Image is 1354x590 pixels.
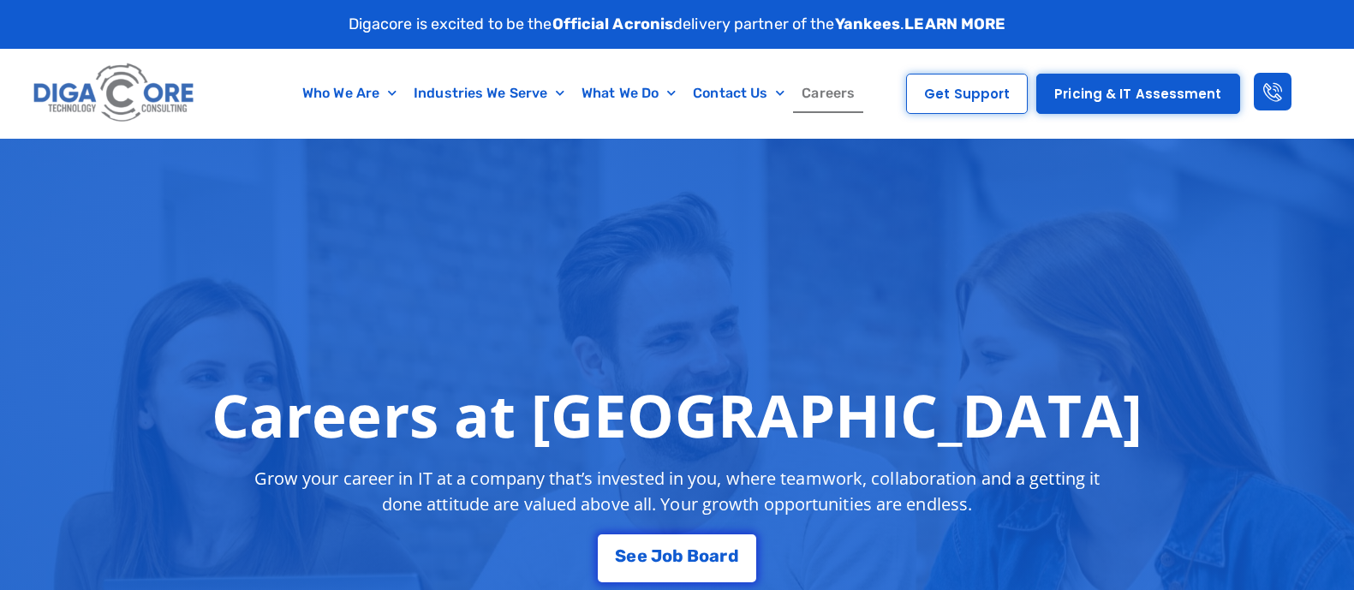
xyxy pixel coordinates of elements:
[662,547,672,564] span: o
[552,15,674,33] strong: Official Acronis
[906,74,1028,114] a: Get Support
[598,534,755,582] a: See Job Board
[687,547,699,564] span: B
[294,74,405,113] a: Who We Are
[1054,87,1221,100] span: Pricing & IT Assessment
[835,15,901,33] strong: Yankees
[637,547,647,564] span: e
[615,547,626,564] span: S
[349,13,1006,36] p: Digacore is excited to be the delivery partner of the .
[728,547,739,564] span: d
[684,74,793,113] a: Contact Us
[271,74,886,113] nav: Menu
[924,87,1010,100] span: Get Support
[904,15,1005,33] a: LEARN MORE
[405,74,573,113] a: Industries We Serve
[719,547,727,564] span: r
[709,547,719,564] span: a
[212,380,1142,449] h1: Careers at [GEOGRAPHIC_DATA]
[1036,74,1239,114] a: Pricing & IT Assessment
[793,74,863,113] a: Careers
[651,547,662,564] span: J
[239,466,1116,517] p: Grow your career in IT at a company that’s invested in you, where teamwork, collaboration and a g...
[672,547,683,564] span: b
[573,74,684,113] a: What We Do
[699,547,709,564] span: o
[29,57,200,129] img: Digacore logo 1
[626,547,636,564] span: e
